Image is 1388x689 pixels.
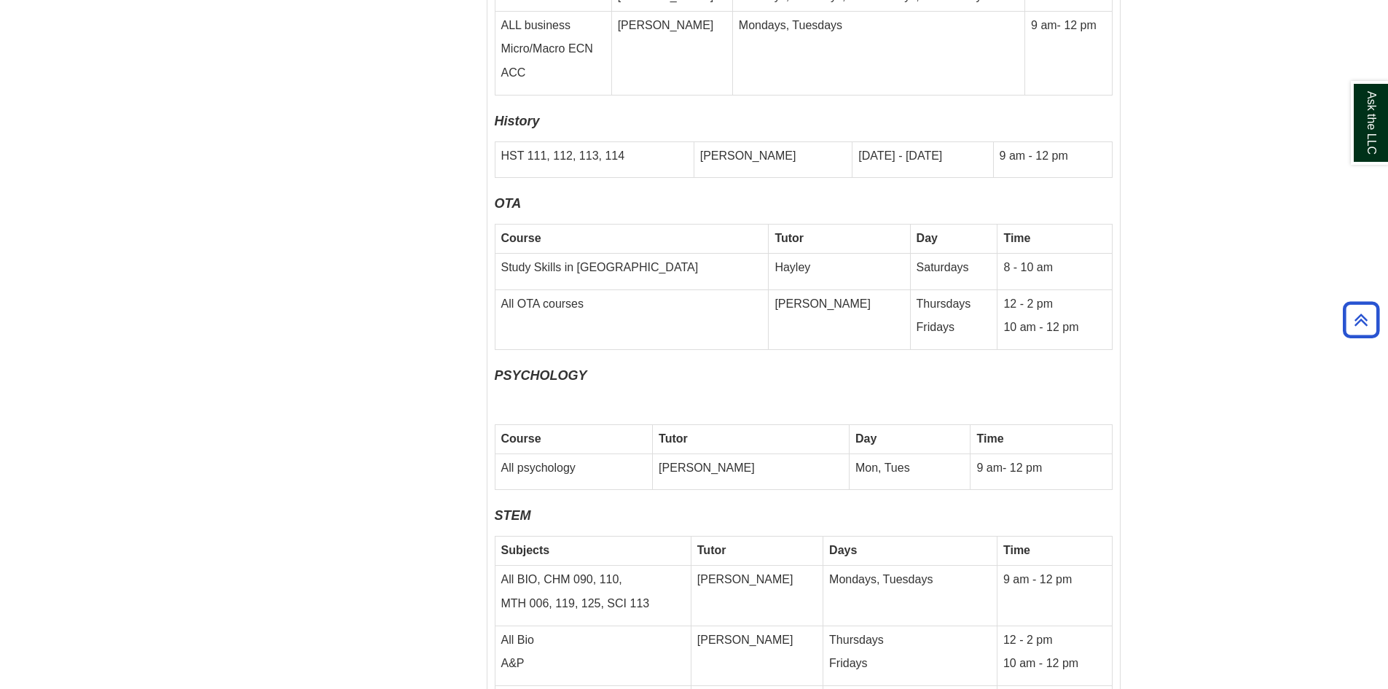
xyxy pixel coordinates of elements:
td: All psychology [495,454,653,490]
td: 9 am- 12 pm [1025,11,1112,96]
p: All BIO, CHM 090, 110, [501,572,685,588]
p: [DATE] - [DATE] [858,148,987,165]
td: [PERSON_NAME] [611,11,732,96]
a: Back to Top [1338,310,1384,330]
strong: Day [917,232,938,244]
strong: Time [1003,232,1030,244]
td: Hayley [769,253,910,289]
strong: Time [1003,544,1030,556]
p: A&P [501,655,685,672]
p: All Bio [501,632,685,649]
b: OTA [495,196,522,211]
p: 12 - 2 pm [1003,296,1105,313]
td: [PERSON_NAME] [653,454,850,490]
td: 9 am - 12 pm [997,565,1112,626]
td: Mondays, Tuesdays [823,565,997,626]
p: Micro/Macro ECN [501,41,605,58]
td: [PERSON_NAME] [769,289,910,350]
td: Mondays, Tuesdays [732,11,1024,96]
p: 10 am - 12 pm [1003,319,1105,336]
p: 9 am- 12 pm [976,460,1105,477]
i: PSYCHOLOGY [495,368,587,383]
strong: Course [501,432,541,445]
strong: Day [855,432,877,445]
p: MTH 006, 119, 125, SCI 113 [501,596,685,612]
td: [PERSON_NAME] [691,565,823,626]
p: ACC [501,65,605,82]
p: 12 - 2 pm [1003,632,1106,649]
strong: Course [501,232,541,244]
i: STEM [495,508,531,523]
strong: Tutor [697,544,726,556]
strong: Days [829,544,857,556]
p: [PERSON_NAME] [697,632,817,649]
td: All OTA courses [495,289,769,350]
strong: Time [976,432,1003,445]
p: Thursdays [829,632,991,649]
i: History [495,114,540,128]
p: ALL business [501,17,605,34]
strong: Tutor [775,232,804,244]
p: 9 am - 12 pm [1000,148,1106,165]
td: HST 111, 112, 113, 114 [495,141,694,178]
p: Thursdays [917,296,992,313]
p: 10 am - 12 pm [1003,655,1106,672]
td: Mon, Tues [849,454,971,490]
td: [PERSON_NAME] [694,141,852,178]
td: Study Skills in [GEOGRAPHIC_DATA] [495,253,769,289]
b: Subjects [501,544,550,556]
strong: Tutor [659,432,688,445]
p: Saturdays [917,260,992,276]
p: Fridays [829,655,991,672]
p: 8 - 10 am [1003,260,1105,276]
p: Fridays [917,319,992,336]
